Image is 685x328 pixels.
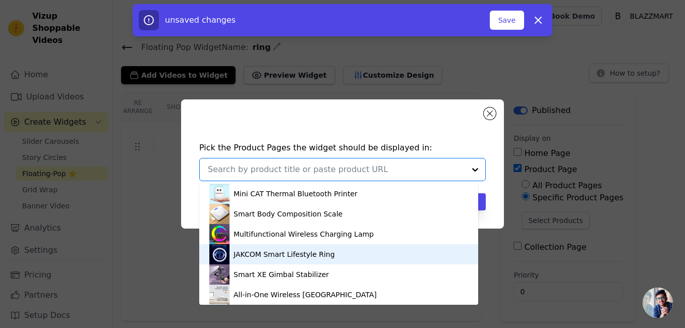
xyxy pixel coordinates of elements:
div: Mini CAT Thermal Bluetooth Printer [234,189,358,199]
img: product thumbnail [209,285,230,305]
img: product thumbnail [209,204,230,224]
img: product thumbnail [209,244,230,264]
div: All-in-One Wireless [GEOGRAPHIC_DATA] [234,290,377,300]
input: Search by product title or paste product URL [208,163,465,176]
button: Save [490,11,524,30]
div: Smart XE Gimbal Stabilizer [234,269,329,280]
div: Multifunctional Wireless Charging Lamp [234,229,374,239]
button: Close modal [484,107,496,120]
img: product thumbnail [209,264,230,285]
div: Smart Body Composition Scale [234,209,342,219]
img: product thumbnail [209,224,230,244]
img: product thumbnail [209,184,230,204]
span: unsaved changes [165,15,236,25]
div: JAKCOM Smart Lifestyle Ring [234,249,335,259]
h4: Pick the Product Pages the widget should be displayed in: [199,142,486,154]
a: Open chat [643,288,673,318]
